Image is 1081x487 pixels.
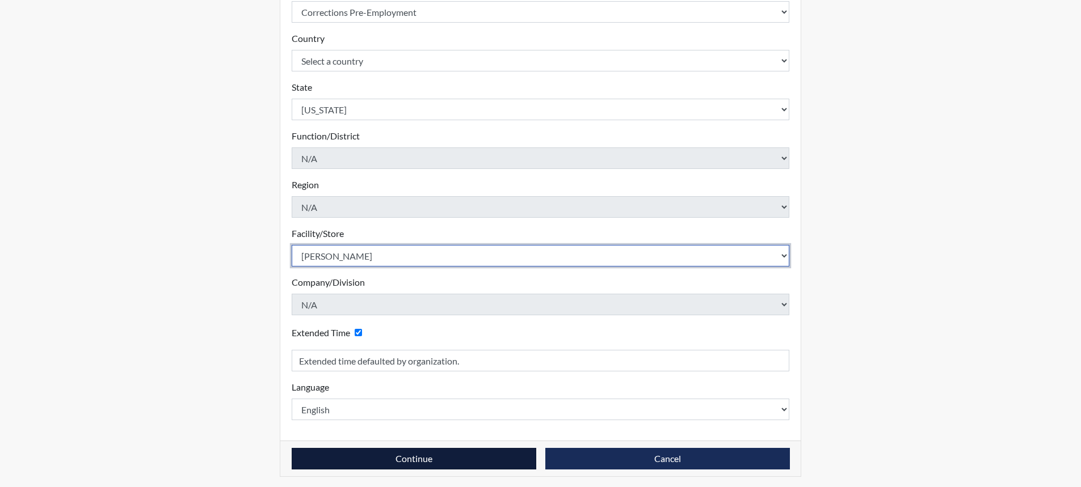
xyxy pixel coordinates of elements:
[292,178,319,192] label: Region
[292,350,790,371] input: Reason for Extension
[292,129,360,143] label: Function/District
[292,326,350,340] label: Extended Time
[292,380,329,394] label: Language
[292,32,325,45] label: Country
[545,448,790,469] button: Cancel
[292,276,365,289] label: Company/Division
[292,227,344,240] label: Facility/Store
[292,324,367,341] div: Checking this box will provide the interviewee with an accomodation of extra time to answer each ...
[292,448,536,469] button: Continue
[292,81,312,94] label: State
